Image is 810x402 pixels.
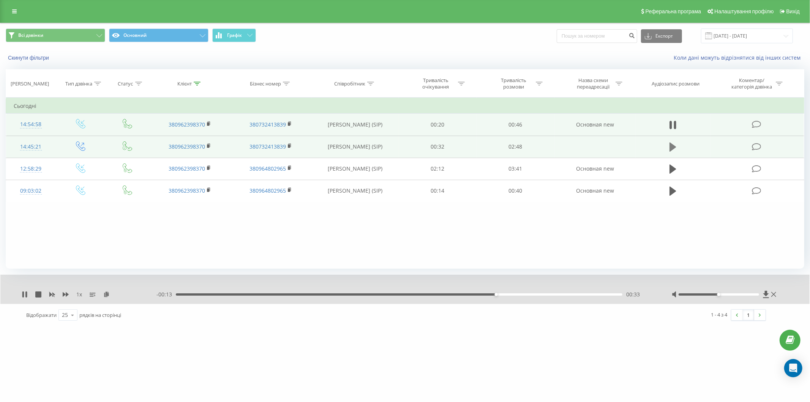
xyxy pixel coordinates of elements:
div: Статус [118,81,133,87]
a: 380732413839 [249,143,286,150]
div: Співробітник [334,81,365,87]
td: 00:14 [399,180,477,202]
td: 02:12 [399,158,477,180]
div: Аудіозапис розмови [652,81,699,87]
div: 1 - 4 з 4 [711,311,728,318]
span: рядків на сторінці [79,312,121,318]
button: Графік [212,28,256,42]
td: 00:40 [477,180,554,202]
span: Вихід [786,8,800,14]
div: 25 [62,311,68,319]
div: Клієнт [177,81,192,87]
td: 00:20 [399,114,477,136]
a: 380962398370 [169,143,205,150]
a: 380964802965 [249,165,286,172]
a: 1 [743,310,754,320]
div: Тривалість розмови [493,77,534,90]
input: Пошук за номером [557,29,637,43]
div: Accessibility label [717,293,720,296]
a: Коли дані можуть відрізнятися вiд інших систем [674,54,804,61]
div: 12:58:29 [14,161,48,176]
td: 00:32 [399,136,477,158]
a: 380962398370 [169,165,205,172]
span: Всі дзвінки [18,32,43,38]
div: Коментар/категорія дзвінка [729,77,774,90]
a: 380964802965 [249,187,286,194]
a: 380732413839 [249,121,286,128]
div: 14:54:58 [14,117,48,132]
td: [PERSON_NAME] (SIP) [311,114,399,136]
div: Тип дзвінка [65,81,92,87]
span: Налаштування профілю [714,8,774,14]
td: 02:48 [477,136,554,158]
span: - 00:13 [156,291,176,298]
div: Бізнес номер [250,81,281,87]
span: Відображати [26,312,57,318]
div: 09:03:02 [14,184,48,198]
td: 00:46 [477,114,554,136]
td: [PERSON_NAME] (SIP) [311,180,399,202]
td: Сьогодні [6,98,804,114]
td: [PERSON_NAME] (SIP) [311,136,399,158]
td: Основная new [554,114,635,136]
td: Основная new [554,158,635,180]
button: Всі дзвінки [6,28,105,42]
span: Графік [227,33,242,38]
td: Основная new [554,180,635,202]
div: Open Intercom Messenger [784,359,802,377]
button: Основний [109,28,208,42]
button: Скинути фільтри [6,54,53,61]
td: 03:41 [477,158,554,180]
td: [PERSON_NAME] (SIP) [311,158,399,180]
a: 380962398370 [169,121,205,128]
a: 380962398370 [169,187,205,194]
span: 1 x [76,291,82,298]
span: 00:33 [626,291,640,298]
div: [PERSON_NAME] [11,81,49,87]
div: Тривалість очікування [415,77,456,90]
div: 14:45:21 [14,139,48,154]
span: Реферальна програма [646,8,701,14]
div: Назва схеми переадресації [573,77,614,90]
button: Експорт [641,29,682,43]
div: Accessibility label [494,293,497,296]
